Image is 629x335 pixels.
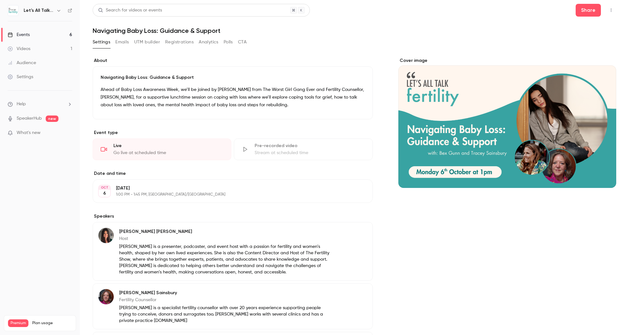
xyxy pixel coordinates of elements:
[101,74,365,81] p: Navigating Baby Loss: Guidance & Support
[398,57,616,188] section: Cover image
[17,130,41,136] span: What's new
[24,7,54,14] h6: Let's All Talk Fertility Live
[119,297,331,303] p: Fertility Counsellor
[93,170,373,177] label: Date and time
[119,243,331,275] p: [PERSON_NAME] is a presenter, podcaster, and event host with a passion for fertility and women’s ...
[238,37,247,47] button: CTA
[17,101,26,108] span: Help
[119,305,331,324] p: [PERSON_NAME] is a specialist fertility counsellor with over 20 years experience supporting peopl...
[98,7,162,14] div: Search for videos or events
[113,143,223,149] div: Live
[8,60,36,66] div: Audience
[101,86,365,109] p: Ahead of Baby Loss Awareness Week, we’ll be joined by [PERSON_NAME] from The Worst Girl Gang Ever...
[116,185,339,191] p: [DATE]
[93,57,373,64] label: About
[93,130,373,136] p: Event type
[255,150,364,156] div: Stream at scheduled time
[8,319,28,327] span: Premium
[17,115,42,122] a: SpeakerHub
[8,101,72,108] li: help-dropdown-opener
[224,37,233,47] button: Polls
[98,228,114,243] img: Sophie Sulehria
[8,46,30,52] div: Videos
[93,283,373,329] div: Tracey Sainsbury[PERSON_NAME] SainsburyFertility Counsellor[PERSON_NAME] is a specialist fertilit...
[46,115,58,122] span: new
[165,37,194,47] button: Registrations
[116,192,339,197] p: 1:00 PM - 1:45 PM, [GEOGRAPHIC_DATA]/[GEOGRAPHIC_DATA]
[134,37,160,47] button: UTM builder
[8,32,30,38] div: Events
[93,37,110,47] button: Settings
[93,222,373,281] div: Sophie Sulehria[PERSON_NAME] [PERSON_NAME]Host[PERSON_NAME] is a presenter, podcaster, and event ...
[93,27,616,34] h1: Navigating Baby Loss: Guidance & Support
[8,74,33,80] div: Settings
[398,57,616,64] label: Cover image
[576,4,601,17] button: Share
[115,37,129,47] button: Emails
[255,143,364,149] div: Pre-recorded video
[119,228,331,235] p: [PERSON_NAME] [PERSON_NAME]
[93,138,231,160] div: LiveGo live at scheduled time
[32,321,72,326] span: Plan usage
[113,150,223,156] div: Go live at scheduled time
[99,185,110,190] div: OCT
[98,289,114,304] img: Tracey Sainsbury
[119,235,331,242] p: Host
[93,213,373,220] label: Speakers
[199,37,219,47] button: Analytics
[65,130,72,136] iframe: Noticeable Trigger
[8,5,18,16] img: Let's All Talk Fertility Live
[119,290,331,296] p: [PERSON_NAME] Sainsbury
[103,190,106,197] p: 6
[234,138,372,160] div: Pre-recorded videoStream at scheduled time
